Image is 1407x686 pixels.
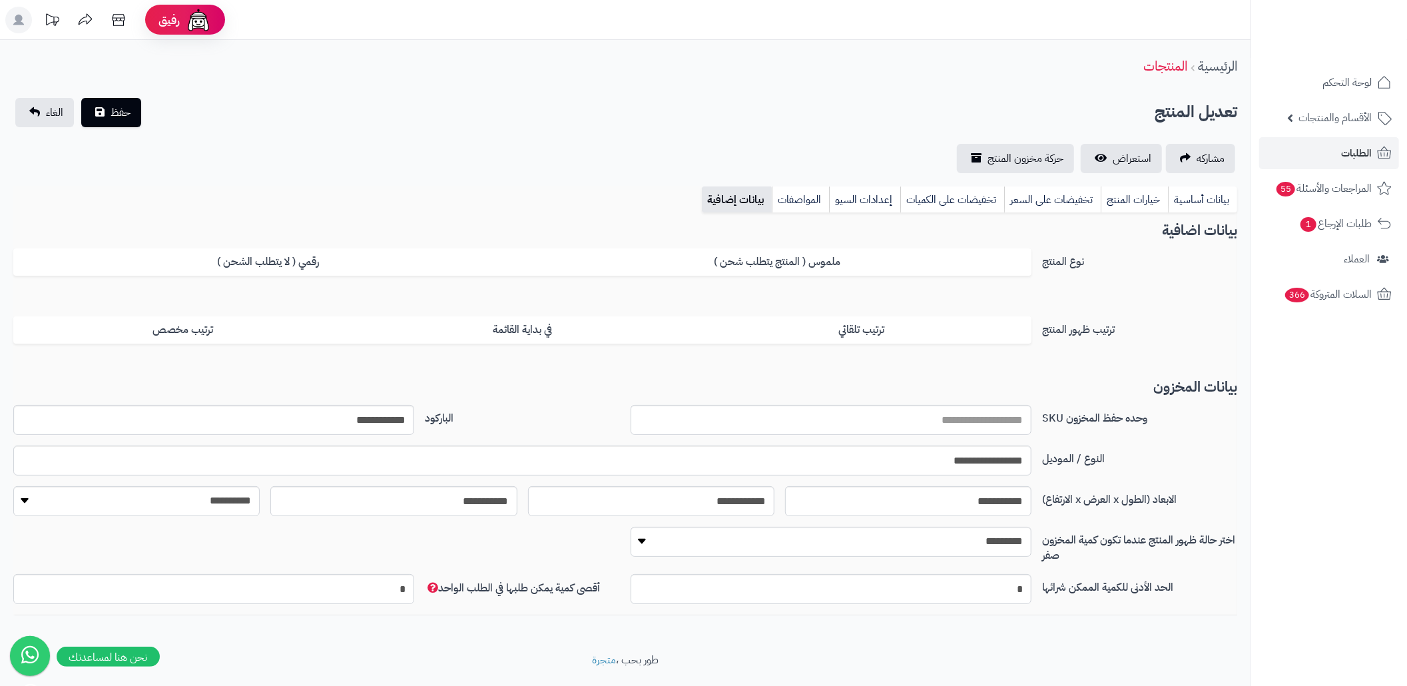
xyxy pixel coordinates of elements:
[692,316,1031,344] label: ترتيب تلقائي
[1285,288,1309,302] span: 366
[1037,486,1243,508] label: الابعاد (الطول x العرض x الارتفاع)
[1037,574,1243,595] label: الحد الأدنى للكمية الممكن شرائها
[1259,278,1399,310] a: السلات المتروكة366
[1299,214,1372,233] span: طلبات الإرجاع
[592,652,616,668] a: متجرة
[1344,250,1370,268] span: العملاء
[420,405,625,426] label: الباركود
[13,380,1237,395] h3: بيانات المخزون
[1276,182,1295,196] span: 55
[1037,527,1243,563] label: اختر حالة ظهور المنتج عندما تكون كمية المخزون صفر
[1101,186,1168,213] a: خيارات المنتج
[1113,151,1151,167] span: استعراض
[1037,316,1243,338] label: ترتيب ظهور المنتج
[13,248,522,276] label: رقمي ( لا يتطلب الشحن )
[111,105,131,121] span: حفظ
[1284,285,1372,304] span: السلات المتروكة
[523,248,1031,276] label: ملموس ( المنتج يتطلب شحن )
[425,580,600,596] span: أقصى كمية يمكن طلبها في الطلب الواحد
[1259,208,1399,240] a: طلبات الإرجاع1
[1081,144,1162,173] a: استعراض
[957,144,1074,173] a: حركة مخزون المنتج
[1166,144,1235,173] a: مشاركه
[1037,405,1243,426] label: وحده حفظ المخزون SKU
[15,98,74,127] a: الغاء
[829,186,900,213] a: إعدادات السيو
[1259,137,1399,169] a: الطلبات
[1322,73,1372,92] span: لوحة التحكم
[702,186,772,213] a: بيانات إضافية
[46,105,63,121] span: الغاء
[1168,186,1237,213] a: بيانات أساسية
[1004,186,1101,213] a: تخفيضات على السعر
[1143,56,1187,76] a: المنتجات
[1197,151,1225,167] span: مشاركه
[353,316,693,344] label: في بداية القائمة
[1298,109,1372,127] span: الأقسام والمنتجات
[1341,144,1372,163] span: الطلبات
[1300,217,1316,232] span: 1
[1155,99,1237,126] h2: تعديل المنتج
[158,12,180,28] span: رفيق
[1259,67,1399,99] a: لوحة التحكم
[13,223,1237,238] h3: بيانات اضافية
[1198,56,1237,76] a: الرئيسية
[987,151,1063,167] span: حركة مخزون المنتج
[1259,243,1399,275] a: العملاء
[1275,179,1372,198] span: المراجعات والأسئلة
[81,98,141,127] button: حفظ
[1259,172,1399,204] a: المراجعات والأسئلة55
[772,186,829,213] a: المواصفات
[35,7,69,37] a: تحديثات المنصة
[185,7,212,33] img: ai-face.png
[900,186,1004,213] a: تخفيضات على الكميات
[13,316,353,344] label: ترتيب مخصص
[1037,446,1243,467] label: النوع / الموديل
[1037,248,1243,270] label: نوع المنتج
